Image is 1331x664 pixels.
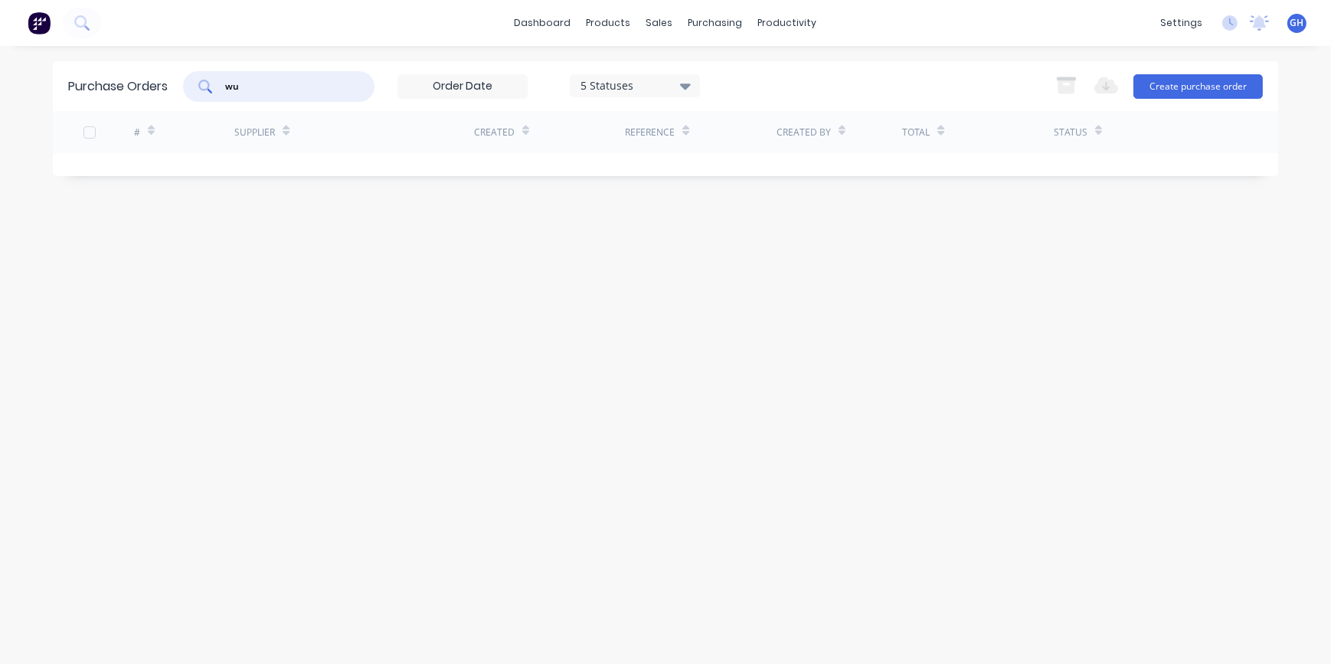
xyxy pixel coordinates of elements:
span: GH [1290,16,1304,30]
div: Total [902,126,930,139]
div: # [134,126,140,139]
div: Reference [625,126,675,139]
div: purchasing [681,11,751,34]
div: Created [474,126,515,139]
div: sales [639,11,681,34]
div: Status [1054,126,1087,139]
input: Search purchase orders... [224,79,351,94]
div: 5 Statuses [580,77,690,93]
input: Order Date [398,75,527,98]
button: Create purchase order [1133,74,1263,99]
div: Purchase Orders [68,77,168,96]
div: Created By [777,126,831,139]
div: productivity [751,11,825,34]
div: Supplier [234,126,275,139]
img: Factory [28,11,51,34]
div: settings [1153,11,1210,34]
a: dashboard [507,11,579,34]
div: products [579,11,639,34]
